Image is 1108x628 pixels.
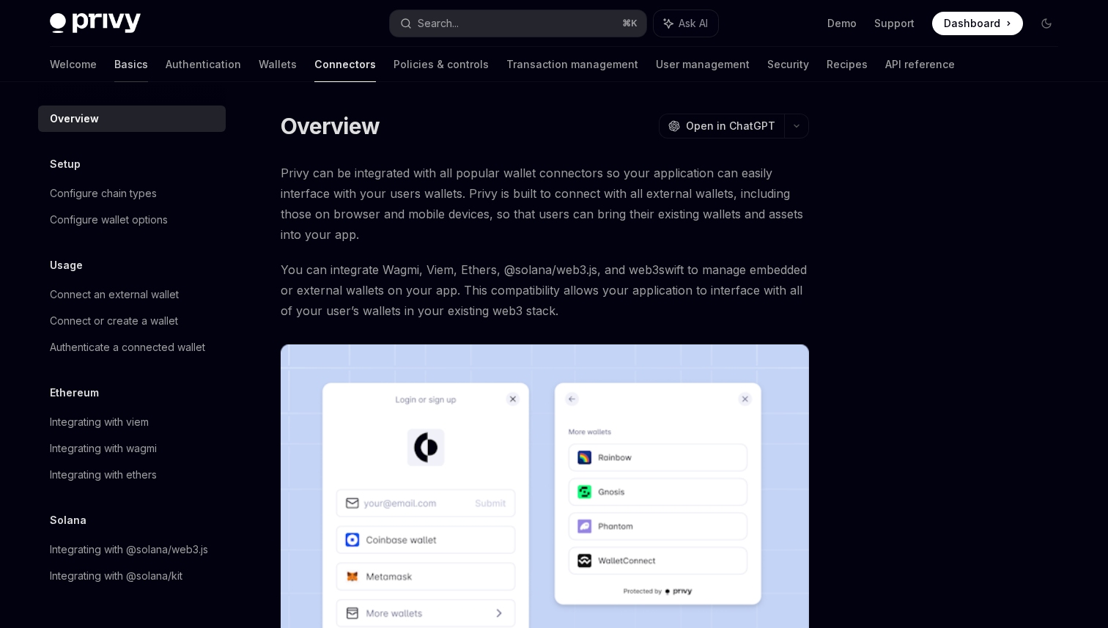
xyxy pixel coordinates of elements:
[50,185,157,202] div: Configure chain types
[50,339,205,356] div: Authenticate a connected wallet
[38,409,226,435] a: Integrating with viem
[166,47,241,82] a: Authentication
[944,16,1000,31] span: Dashboard
[394,47,489,82] a: Policies & controls
[50,155,81,173] h5: Setup
[50,110,99,128] div: Overview
[50,413,149,431] div: Integrating with viem
[50,286,179,303] div: Connect an external wallet
[654,10,718,37] button: Ask AI
[50,466,157,484] div: Integrating with ethers
[50,13,141,34] img: dark logo
[281,113,380,139] h1: Overview
[885,47,955,82] a: API reference
[656,47,750,82] a: User management
[38,207,226,233] a: Configure wallet options
[50,211,168,229] div: Configure wallet options
[50,47,97,82] a: Welcome
[314,47,376,82] a: Connectors
[38,563,226,589] a: Integrating with @solana/kit
[50,384,99,402] h5: Ethereum
[506,47,638,82] a: Transaction management
[418,15,459,32] div: Search...
[114,47,148,82] a: Basics
[686,119,775,133] span: Open in ChatGPT
[281,259,809,321] span: You can integrate Wagmi, Viem, Ethers, @solana/web3.js, and web3swift to manage embedded or exter...
[659,114,784,138] button: Open in ChatGPT
[50,440,157,457] div: Integrating with wagmi
[874,16,915,31] a: Support
[38,106,226,132] a: Overview
[622,18,638,29] span: ⌘ K
[50,256,83,274] h5: Usage
[1035,12,1058,35] button: Toggle dark mode
[827,16,857,31] a: Demo
[281,163,809,245] span: Privy can be integrated with all popular wallet connectors so your application can easily interfa...
[38,180,226,207] a: Configure chain types
[827,47,868,82] a: Recipes
[38,462,226,488] a: Integrating with ethers
[50,511,86,529] h5: Solana
[50,567,182,585] div: Integrating with @solana/kit
[932,12,1023,35] a: Dashboard
[38,435,226,462] a: Integrating with wagmi
[38,536,226,563] a: Integrating with @solana/web3.js
[50,541,208,558] div: Integrating with @solana/web3.js
[767,47,809,82] a: Security
[38,334,226,361] a: Authenticate a connected wallet
[38,281,226,308] a: Connect an external wallet
[50,312,178,330] div: Connect or create a wallet
[38,308,226,334] a: Connect or create a wallet
[679,16,708,31] span: Ask AI
[259,47,297,82] a: Wallets
[390,10,646,37] button: Search...⌘K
